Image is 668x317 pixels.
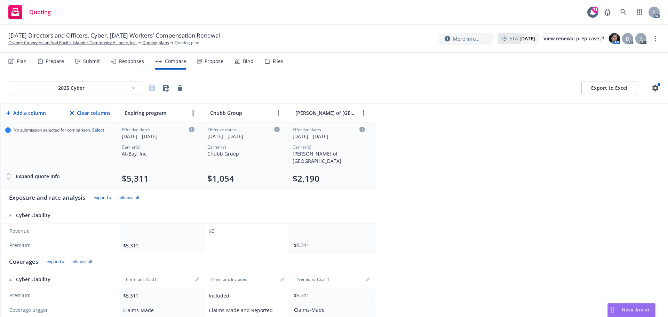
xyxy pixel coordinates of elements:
[293,127,365,133] div: Effective dates
[207,173,280,184] div: Total premium (click to edit billing info)
[274,109,283,117] a: more
[175,40,199,46] span: Quoting plan
[123,307,197,314] div: Claims-Made
[601,5,614,19] a: Report a Bug
[9,228,112,235] span: Revenue
[293,173,319,184] button: $2,190
[17,58,27,64] div: Plan
[8,31,220,40] span: [DATE] Directors and Officers, Cyber, [DATE] Workers' Compensation Renewal
[453,35,480,42] span: More info...
[207,127,280,133] div: Effective dates
[293,127,365,140] div: Click to edit column carrier quote details
[207,144,280,150] div: Carrier(s)
[122,173,149,184] button: $5,311
[207,173,234,184] button: $1,054
[15,85,128,92] div: 2025 Cyber
[581,81,637,95] button: Export to Excel
[208,108,271,118] input: Chubb Group
[294,306,368,314] div: Claims-Made
[118,195,139,200] button: collapse all
[207,277,252,282] div: Premium: Included
[207,150,280,157] div: Chubb Group
[207,133,280,140] div: [DATE] - [DATE]
[9,276,112,283] div: Cyber Liability
[122,173,194,184] div: Total premium (click to edit billing info)
[592,5,598,11] div: 71
[8,40,137,46] a: Orange County Asian And Pacific Islander Community Alliance, Inc.
[9,212,112,219] div: Cyber Liability
[122,277,163,282] div: Premium: $5,311
[293,133,365,140] div: [DATE] - [DATE]
[47,259,66,264] button: expand all
[293,144,365,150] div: Carrier(s)
[9,81,142,95] button: 2025 Cyber
[193,275,201,284] a: editPencil
[123,108,186,118] input: Expiring program
[294,108,357,118] input: Lloyd's of London
[205,58,223,64] div: Propose
[626,35,629,42] span: D
[165,58,186,64] div: Compare
[83,58,100,64] div: Submit
[278,275,287,284] a: editPencil
[5,106,47,120] button: Add a column
[543,33,604,44] a: View renewal prep case
[123,242,197,249] div: $5,311
[71,259,92,264] button: collapse all
[519,35,535,42] strong: [DATE]
[292,277,334,282] div: Premium: $5,311
[207,127,280,140] div: Click to edit column carrier quote details
[364,275,372,284] a: editPencil
[9,307,112,314] span: Coverage trigger
[359,109,368,117] a: more
[293,173,365,184] div: Total premium (click to edit billing info)
[5,169,60,183] button: Expand quote info
[273,58,283,64] div: Files
[439,33,493,45] button: More info...
[69,106,112,120] button: Clear columns
[209,227,283,235] div: $0
[9,242,112,249] span: Premium
[617,5,630,19] a: Search
[14,127,104,133] span: No submission selected for comparison.
[243,58,254,64] div: Bind
[29,9,51,15] span: Quoting
[9,257,38,266] div: Coverages
[608,303,617,317] div: Drag to move
[609,33,620,44] img: photo
[294,292,368,299] div: $5,311
[9,292,112,299] span: Premium
[94,195,113,200] button: expand all
[607,303,655,317] button: Nova Assist
[189,109,197,117] a: more
[119,58,144,64] div: Responses
[509,35,535,42] span: ETA :
[622,307,650,313] span: Nova Assist
[293,150,365,165] div: [PERSON_NAME] of [GEOGRAPHIC_DATA]
[122,127,194,133] div: Effective dates
[294,241,368,249] div: $5,311
[209,307,283,314] div: Claims-Made and Reported
[122,150,194,157] div: At-Bay, Inc.
[122,144,194,150] div: Carrier(s)
[46,58,64,64] div: Prepare
[123,292,197,299] div: $5,311
[142,40,169,46] a: Quoting plans
[122,133,194,140] div: [DATE] - [DATE]
[633,5,646,19] a: Switch app
[209,292,283,299] div: Included
[651,34,660,43] a: more
[6,2,54,22] a: Quoting
[9,193,85,202] div: Exposure and rate analysis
